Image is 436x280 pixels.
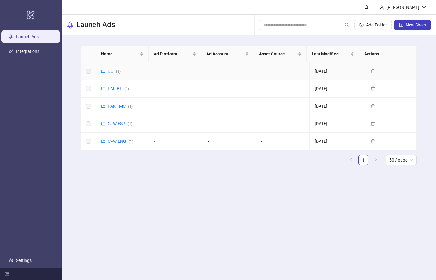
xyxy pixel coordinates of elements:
[345,23,349,27] span: search
[310,62,363,80] td: [DATE]
[394,20,431,30] button: New Sheet
[380,5,384,10] span: user
[67,21,74,29] span: rocket
[101,122,105,126] span: folder
[256,133,310,150] td: -
[149,46,201,62] th: Ad Platform
[201,46,254,62] th: Ad Account
[371,69,375,73] span: delete
[371,104,375,108] span: delete
[128,122,132,126] span: ( 1 )
[256,115,310,133] td: -
[364,5,369,9] span: bell
[101,139,105,143] span: folder
[149,115,203,133] td: -
[310,133,363,150] td: [DATE]
[108,86,129,91] a: LAP BT(1)
[149,62,203,80] td: -
[101,69,105,73] span: folder
[16,34,39,39] a: Launch Ads
[203,98,256,115] td: -
[108,69,121,74] a: CG(1)
[359,155,368,165] a: 1
[371,155,381,165] li: Next Page
[101,86,105,91] span: folder
[310,80,363,98] td: [DATE]
[371,86,375,91] span: delete
[203,62,256,80] td: -
[384,4,422,11] div: [PERSON_NAME]
[359,46,412,62] th: Actions
[371,139,375,143] span: delete
[386,155,417,165] div: Page Size
[307,46,359,62] th: Last Modified
[108,104,133,109] a: PAKT MC(1)
[206,50,244,57] span: Ad Account
[128,104,133,109] span: ( 1 )
[76,20,115,30] h3: Launch Ads
[154,50,191,57] span: Ad Platform
[96,46,149,62] th: Name
[149,133,203,150] td: -
[16,49,39,54] a: Integrations
[256,98,310,115] td: -
[358,155,368,165] li: 1
[346,155,356,165] button: left
[359,23,364,27] span: folder-add
[16,258,32,263] a: Settings
[374,158,377,162] span: right
[108,121,132,126] a: CFW ESP(1)
[101,50,139,57] span: Name
[422,5,426,10] span: down
[203,133,256,150] td: -
[399,23,403,27] span: plus-square
[256,62,310,80] td: -
[149,98,203,115] td: -
[310,115,363,133] td: [DATE]
[371,155,381,165] button: right
[349,158,353,162] span: left
[116,69,121,74] span: ( 1 )
[366,22,387,27] span: Add Folder
[101,104,105,108] span: folder
[354,20,392,30] button: Add Folder
[310,98,363,115] td: [DATE]
[259,50,297,57] span: Asset Source
[256,80,310,98] td: -
[346,155,356,165] li: Previous Page
[406,22,426,27] span: New Sheet
[129,139,133,144] span: ( 1 )
[203,115,256,133] td: -
[203,80,256,98] td: -
[371,122,375,126] span: delete
[5,272,9,276] span: menu-fold
[254,46,307,62] th: Asset Source
[389,155,413,165] span: 50 / page
[149,80,203,98] td: -
[312,50,349,57] span: Last Modified
[108,139,133,144] a: CFW ENG(1)
[124,87,129,91] span: ( 1 )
